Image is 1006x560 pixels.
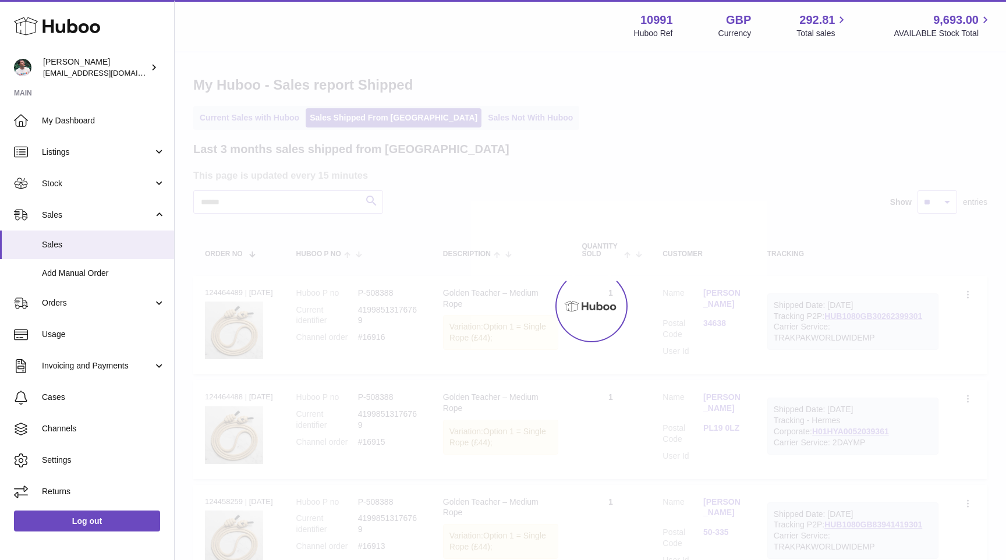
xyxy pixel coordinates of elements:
[42,392,165,403] span: Cases
[42,115,165,126] span: My Dashboard
[42,147,153,158] span: Listings
[42,210,153,221] span: Sales
[796,28,848,39] span: Total sales
[43,68,171,77] span: [EMAIL_ADDRESS][DOMAIN_NAME]
[894,28,992,39] span: AVAILABLE Stock Total
[796,12,848,39] a: 292.81 Total sales
[14,59,31,76] img: timshieff@gmail.com
[42,178,153,189] span: Stock
[42,360,153,371] span: Invoicing and Payments
[640,12,673,28] strong: 10991
[42,423,165,434] span: Channels
[14,511,160,531] a: Log out
[42,268,165,279] span: Add Manual Order
[42,329,165,340] span: Usage
[42,297,153,309] span: Orders
[799,12,835,28] span: 292.81
[43,56,148,79] div: [PERSON_NAME]
[42,455,165,466] span: Settings
[718,28,752,39] div: Currency
[726,12,751,28] strong: GBP
[933,12,979,28] span: 9,693.00
[634,28,673,39] div: Huboo Ref
[894,12,992,39] a: 9,693.00 AVAILABLE Stock Total
[42,486,165,497] span: Returns
[42,239,165,250] span: Sales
